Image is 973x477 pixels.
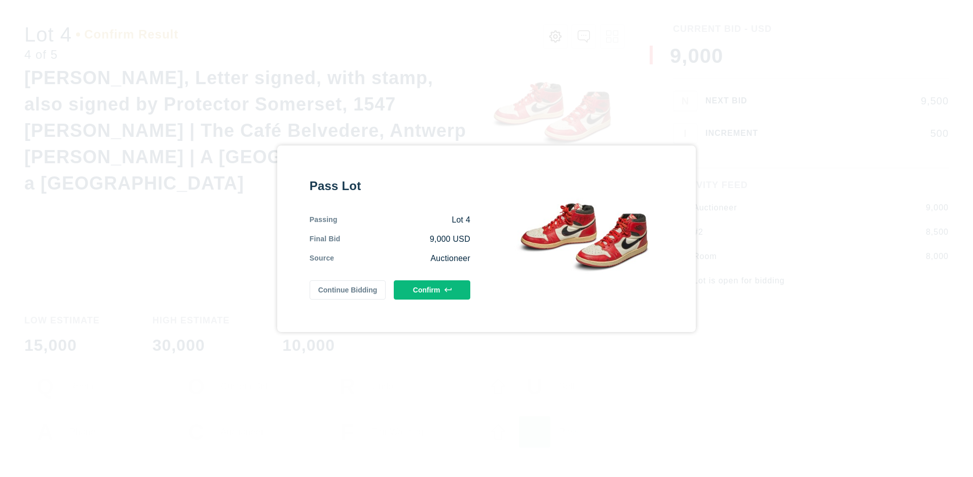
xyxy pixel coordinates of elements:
[338,214,470,226] div: Lot 4
[341,234,470,245] div: 9,000 USD
[310,214,338,226] div: Passing
[310,253,334,264] div: Source
[310,280,386,300] button: Continue Bidding
[310,234,341,245] div: Final Bid
[310,178,470,194] div: Pass Lot
[394,280,470,300] button: Confirm
[334,253,470,264] div: Auctioneer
